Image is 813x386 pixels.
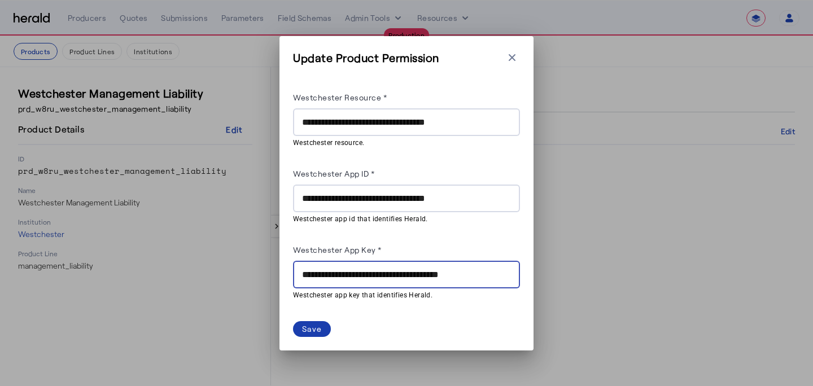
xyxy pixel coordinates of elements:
[293,169,374,178] label: Westchester App ID *
[293,136,513,148] mat-hint: Westchester resource.
[293,288,513,301] mat-hint: Westchester app key that identifies Herald.
[293,321,331,337] button: Save
[293,245,382,255] label: Westchester App Key *
[293,50,439,65] h3: Update Product Permission
[293,212,513,225] mat-hint: Westchester app id that identifies Herald.
[302,323,322,335] div: Save
[293,93,387,102] label: Westchester Resource *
